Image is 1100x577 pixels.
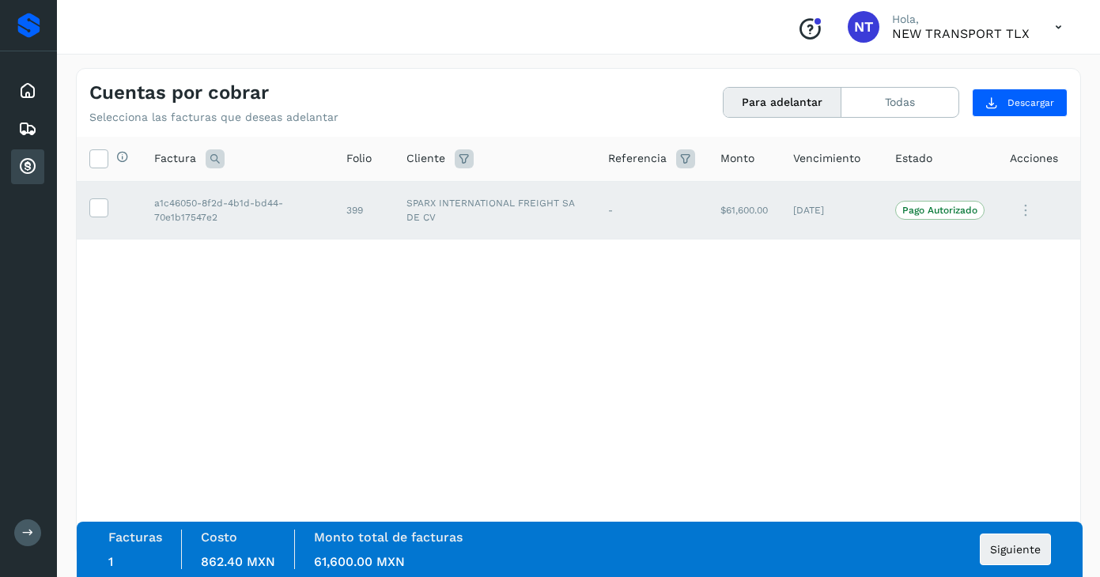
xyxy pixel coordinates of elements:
[892,26,1030,41] p: NEW TRANSPORT TLX
[201,554,275,569] span: 862.40 MXN
[793,150,860,167] span: Vencimiento
[406,150,445,167] span: Cliente
[841,88,958,117] button: Todas
[89,81,269,104] h4: Cuentas por cobrar
[89,111,338,124] p: Selecciona las facturas que deseas adelantar
[394,181,595,239] td: SPARX INTERNATIONAL FREIGHT SA DE CV
[142,181,334,239] td: a1c46050-8f2d-4b1d-bd44-70e1b17547e2
[108,554,113,569] span: 1
[608,150,667,167] span: Referencia
[708,181,781,239] td: $61,600.00
[892,13,1030,26] p: Hola,
[595,181,708,239] td: -
[1007,96,1054,110] span: Descargar
[11,74,44,108] div: Inicio
[11,149,44,184] div: Cuentas por cobrar
[346,150,372,167] span: Folio
[720,150,754,167] span: Monto
[11,111,44,146] div: Embarques
[108,530,162,545] label: Facturas
[895,150,932,167] span: Estado
[972,89,1068,117] button: Descargar
[980,534,1051,565] button: Siguiente
[902,205,977,216] p: Pago Autorizado
[314,554,405,569] span: 61,600.00 MXN
[724,88,841,117] button: Para adelantar
[154,150,196,167] span: Factura
[314,530,463,545] label: Monto total de facturas
[781,181,883,239] td: [DATE]
[201,530,237,545] label: Costo
[334,181,394,239] td: 399
[1010,150,1058,167] span: Acciones
[990,544,1041,555] span: Siguiente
